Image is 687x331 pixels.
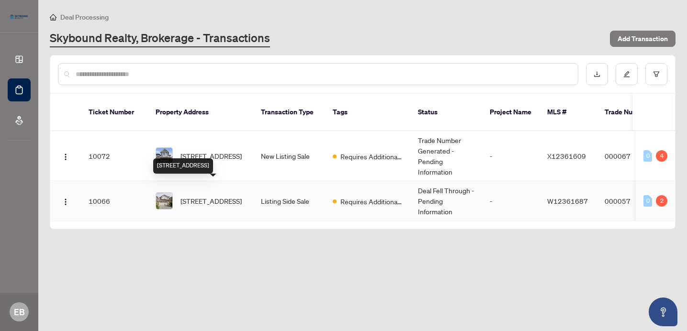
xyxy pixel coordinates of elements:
[180,196,242,206] span: [STREET_ADDRESS]
[482,131,540,181] td: -
[325,94,410,131] th: Tags
[618,31,668,46] span: Add Transaction
[547,197,588,205] span: W12361687
[547,152,586,160] span: X12361609
[50,14,56,21] span: home
[58,193,73,209] button: Logo
[656,150,667,162] div: 4
[60,13,109,22] span: Deal Processing
[645,63,667,85] button: filter
[653,71,660,77] span: filter
[14,305,25,319] span: EB
[340,196,403,207] span: Requires Additional Docs
[81,131,148,181] td: 10072
[597,94,664,131] th: Trade Number
[482,181,540,221] td: -
[148,94,253,131] th: Property Address
[180,151,242,161] span: [STREET_ADDRESS]
[586,63,608,85] button: download
[253,131,325,181] td: New Listing Sale
[58,148,73,164] button: Logo
[643,150,652,162] div: 0
[153,158,213,174] div: [STREET_ADDRESS]
[597,131,664,181] td: 000067
[540,94,597,131] th: MLS #
[340,151,403,162] span: Requires Additional Docs
[482,94,540,131] th: Project Name
[156,193,172,209] img: thumbnail-img
[410,94,482,131] th: Status
[253,181,325,221] td: Listing Side Sale
[656,195,667,207] div: 2
[253,94,325,131] th: Transaction Type
[597,181,664,221] td: 000057
[81,94,148,131] th: Ticket Number
[643,195,652,207] div: 0
[594,71,600,77] span: download
[156,148,172,164] img: thumbnail-img
[649,298,677,326] button: Open asap
[616,63,638,85] button: edit
[50,30,270,47] a: Skybound Realty, Brokerage - Transactions
[8,12,31,22] img: logo
[410,131,482,181] td: Trade Number Generated - Pending Information
[81,181,148,221] td: 10066
[623,71,630,77] span: edit
[62,153,69,161] img: Logo
[610,31,676,47] button: Add Transaction
[62,198,69,206] img: Logo
[410,181,482,221] td: Deal Fell Through - Pending Information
